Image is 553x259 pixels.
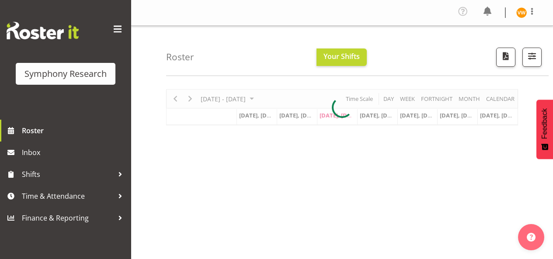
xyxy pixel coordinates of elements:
button: Feedback - Show survey [536,100,553,159]
button: Filter Shifts [522,48,542,67]
span: Shifts [22,168,114,181]
h4: Roster [166,52,194,62]
img: Rosterit website logo [7,22,79,39]
button: Your Shifts [316,48,367,66]
span: Your Shifts [323,52,360,61]
div: Symphony Research [24,67,107,80]
img: help-xxl-2.png [527,233,536,242]
button: Download a PDF of the roster according to the set date range. [496,48,515,67]
span: Time & Attendance [22,190,114,203]
span: Inbox [22,146,127,159]
span: Feedback [541,108,549,139]
img: virginia-wheeler11875.jpg [516,7,527,18]
span: Finance & Reporting [22,211,114,224]
span: Roster [22,124,127,137]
